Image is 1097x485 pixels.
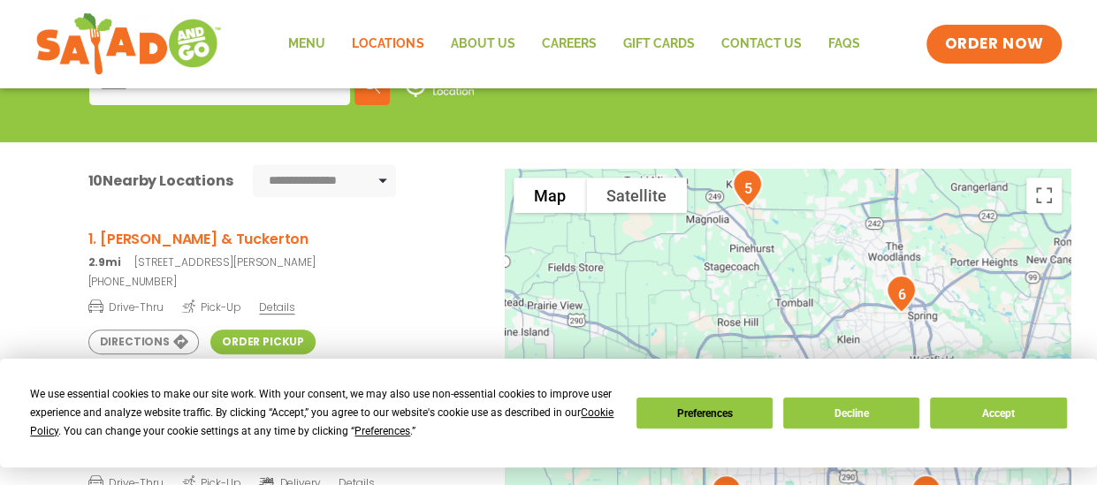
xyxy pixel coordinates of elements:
p: [STREET_ADDRESS][PERSON_NAME] [88,254,469,270]
a: FAQs [814,24,872,64]
a: About Us [437,24,528,64]
button: Decline [783,398,919,428]
a: Order Pickup [210,330,316,354]
div: Nearby Locations [88,170,233,192]
a: Drive-Thru Pick-Up Details [88,293,469,315]
span: ORDER NOW [944,34,1043,55]
a: ORDER NOW [926,25,1061,64]
span: Details [259,299,294,314]
nav: Menu [275,24,872,64]
a: Contact Us [707,24,814,64]
button: Preferences [636,398,773,428]
span: Pick-Up [182,298,241,315]
div: 5 [725,162,770,214]
button: Show satellite imagery [586,178,687,213]
a: [PHONE_NUMBER] [88,274,469,290]
button: Show street map [514,178,586,213]
a: 1. [PERSON_NAME] & Tuckerton 2.9mi[STREET_ADDRESS][PERSON_NAME] [88,228,469,270]
span: Preferences [354,425,410,437]
span: Drive-Thru [88,298,164,315]
div: 6 [879,268,924,320]
div: We use essential cookies to make our site work. With your consent, we may also use non-essential ... [30,385,614,441]
span: 10 [88,171,103,191]
a: GIFT CARDS [609,24,707,64]
a: Menu [275,24,339,64]
button: Accept [930,398,1066,428]
button: Toggle fullscreen view [1026,178,1062,213]
strong: 2.9mi [88,254,121,269]
img: new-SAG-logo-768×292 [35,9,222,80]
a: Locations [339,24,437,64]
a: Careers [528,24,609,64]
h3: 1. [PERSON_NAME] & Tuckerton [88,228,469,250]
a: Directions [88,330,199,354]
